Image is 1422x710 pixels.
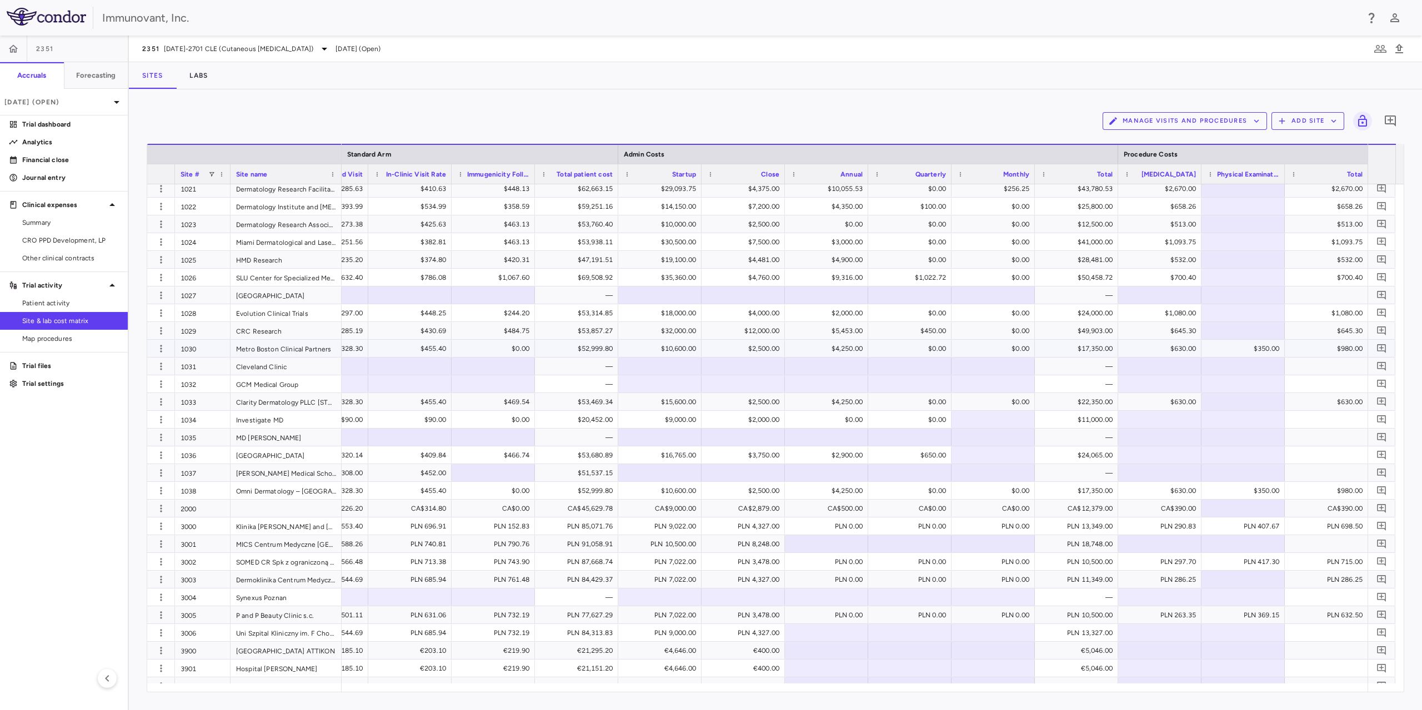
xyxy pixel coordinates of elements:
[1374,678,1389,693] button: Add comment
[462,198,529,215] div: $358.59
[231,624,342,641] div: Uni Szpital Kliniczny im. F Chopina w [GEOGRAPHIC_DATA]
[462,215,529,233] div: $463.13
[1374,518,1389,533] button: Add comment
[231,269,342,286] div: SLU Center for Specialized Medicine
[1295,304,1363,322] div: $1,080.00
[175,571,231,588] div: 3003
[1045,411,1113,429] div: $11,000.00
[231,375,342,392] div: GCM Medical Group
[231,606,342,623] div: P and P Beauty Clinic s.c.
[175,357,231,375] div: 1031
[1045,286,1113,304] div: —
[628,411,696,429] div: $9,000.00
[1376,236,1387,247] svg: Add comment
[962,322,1029,340] div: $0.00
[231,411,342,428] div: Investigate MD
[545,411,613,429] div: $20,452.00
[1045,304,1113,322] div: $24,000.00
[962,393,1029,411] div: $0.00
[795,215,863,233] div: $0.00
[795,322,863,340] div: $5,453.00
[878,304,946,322] div: $0.00
[1376,325,1387,336] svg: Add comment
[175,375,231,392] div: 1032
[336,44,380,54] span: [DATE] (Open)
[1374,376,1389,391] button: Add comment
[176,62,221,89] button: Labs
[22,280,106,290] p: Trial activity
[1045,446,1113,464] div: $24,065.00
[175,553,231,570] div: 3002
[175,517,231,535] div: 3000
[378,198,446,215] div: $534.99
[1376,592,1387,602] svg: Add comment
[378,340,446,357] div: $455.40
[378,446,446,464] div: $409.84
[1374,216,1389,231] button: Add comment
[545,464,613,482] div: $51,537.15
[22,253,119,263] span: Other clinical contracts
[795,180,863,198] div: $10,055.53
[1376,308,1387,318] svg: Add comment
[1376,681,1387,691] svg: Add comment
[142,44,159,53] span: 2351
[1124,150,1178,158] span: Procedure Costs
[1376,556,1387,567] svg: Add comment
[545,286,613,304] div: —
[878,269,946,286] div: $1,022.72
[1374,341,1389,356] button: Add comment
[231,517,342,535] div: Klinika [PERSON_NAME] and [PERSON_NAME] Spółka z o.o
[1045,180,1113,198] div: $43,780.53
[1347,170,1363,178] span: Total
[962,215,1029,233] div: $0.00
[545,304,613,322] div: $53,314.85
[795,198,863,215] div: $4,350.00
[378,393,446,411] div: $455.40
[231,180,342,197] div: Dermatology Research Facilitator
[378,251,446,269] div: $374.80
[628,198,696,215] div: $14,150.00
[878,198,946,215] div: $100.00
[1376,361,1387,371] svg: Add comment
[175,286,231,304] div: 1027
[102,9,1358,26] div: Immunovant, Inc.
[175,251,231,268] div: 1025
[1376,538,1387,549] svg: Add comment
[462,304,529,322] div: $244.20
[1045,429,1113,446] div: —
[1376,432,1387,442] svg: Add comment
[962,251,1029,269] div: $0.00
[378,233,446,251] div: $382.81
[231,198,342,215] div: Dermatology Institute and [MEDICAL_DATA] Center
[878,180,946,198] div: $0.00
[712,304,779,322] div: $4,000.00
[878,322,946,340] div: $450.00
[462,233,529,251] div: $463.13
[1374,288,1389,303] button: Add comment
[22,298,119,308] span: Patient activity
[175,393,231,410] div: 1033
[1045,393,1113,411] div: $22,350.00
[1045,215,1113,233] div: $12,500.00
[181,170,199,178] span: Site #
[175,322,231,339] div: 1029
[231,304,342,321] div: Evolution Clinical Trials
[628,393,696,411] div: $15,600.00
[1217,170,1279,178] span: Physical Examination
[1295,322,1363,340] div: $645.30
[1128,215,1196,233] div: $513.00
[878,393,946,411] div: $0.00
[1295,198,1363,215] div: $658.26
[712,446,779,464] div: $3,750.00
[1271,112,1344,130] button: Add Site
[1376,467,1387,478] svg: Add comment
[962,269,1029,286] div: $0.00
[624,150,665,158] span: Admin Costs
[175,659,231,677] div: 3901
[1376,343,1387,354] svg: Add comment
[545,375,613,393] div: —
[795,393,863,411] div: $4,250.00
[175,411,231,428] div: 1034
[76,71,116,80] h6: Forecasting
[1376,450,1387,460] svg: Add comment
